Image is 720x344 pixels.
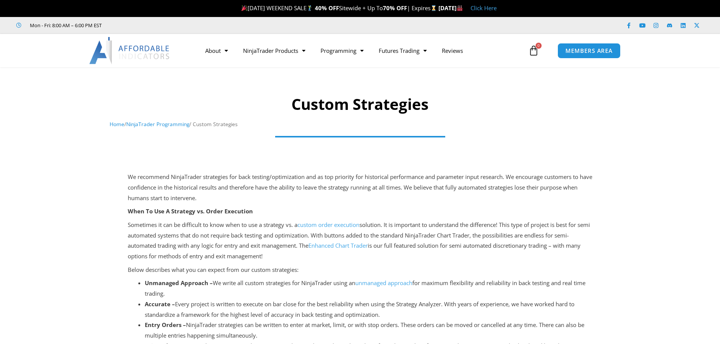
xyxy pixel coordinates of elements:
[89,37,170,64] img: LogoAI | Affordable Indicators – NinjaTrader
[128,172,593,204] p: We recommend NinjaTrader strategies for back testing/optimization and as top priority for histori...
[434,42,471,59] a: Reviews
[307,5,313,11] img: 🏌️‍♂️
[308,242,368,249] a: Enhanced Chart Trader
[110,119,610,129] nav: Breadcrumb
[128,207,253,215] strong: When To Use A Strategy vs. Order Execution
[315,4,339,12] strong: 40% OFF
[371,42,434,59] a: Futures Trading
[126,120,189,128] a: NinjaTrader Programming
[536,43,542,49] span: 0
[242,5,247,11] img: 🎉
[240,4,438,12] span: [DATE] WEEKEND SALE Sitewide + Up To | Expires
[457,5,463,11] img: 🏭
[438,4,463,12] strong: [DATE]
[145,279,355,287] span: We write all custom strategies for NinjaTrader using an
[235,42,313,59] a: NinjaTrader Products
[355,279,412,287] a: unmanaged approach
[383,4,407,12] strong: 70% OFF
[145,321,186,329] strong: Entry Orders –
[565,48,613,54] span: MEMBERS AREA
[198,42,526,59] nav: Menu
[198,42,235,59] a: About
[431,5,437,11] img: ⌛
[145,279,585,297] span: for maximum flexibility and reliability in back testing and real time trading.
[471,4,497,12] a: Click Here
[145,321,584,339] span: NinjaTrader strategies can be written to enter at market, limit, or with stop orders. These order...
[128,265,593,275] p: Below describes what you can expect from our custom strategies:
[128,220,593,262] p: Sometimes it can be difficult to know when to use a strategy vs. a solution. It is important to u...
[557,43,621,59] a: MEMBERS AREA
[313,42,371,59] a: Programming
[145,279,213,287] strong: Unmanaged Approach –
[297,221,359,228] a: custom order execution
[517,40,550,62] a: 0
[110,94,610,115] h1: Custom Strategies
[110,120,124,128] a: Home
[145,300,574,318] span: Every project is written to execute on bar close for the best reliability when using the Strategy...
[145,300,175,308] strong: Accurate –
[28,21,102,30] span: Mon - Fri: 8:00 AM – 6:00 PM EST
[112,22,226,29] iframe: Customer reviews powered by Trustpilot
